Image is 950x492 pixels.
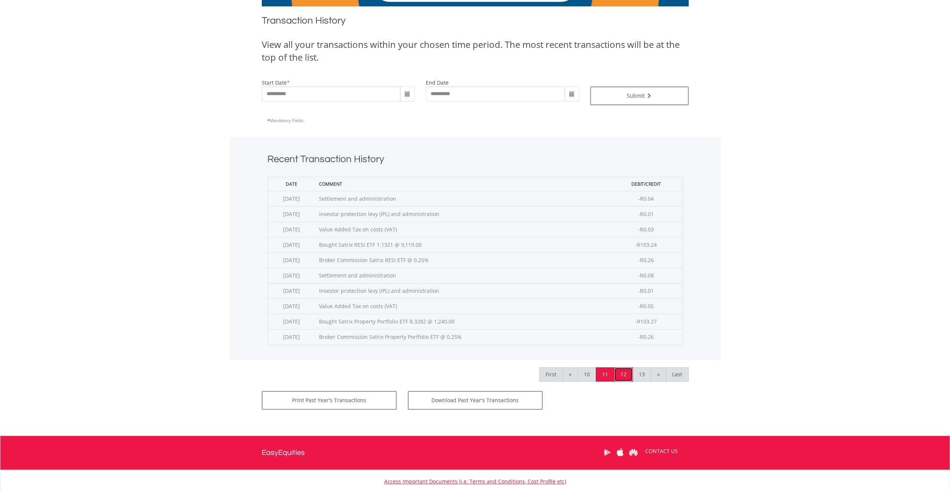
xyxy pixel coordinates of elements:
button: Submit [590,86,689,105]
td: [DATE] [267,314,315,329]
a: CONTACT US [640,441,683,462]
th: Date [267,177,315,191]
td: Investor protection levy (IPL) and administration [315,283,610,298]
td: Investor protection levy (IPL) and administration [315,206,610,222]
a: Google Play [601,441,614,464]
td: Bought Satrix RESI ETF 1.1321 @ 9,119.00 [315,237,610,252]
a: 12 [614,367,633,382]
a: Last [666,367,689,382]
span: -R0.26 [638,256,654,264]
a: « [562,367,578,382]
label: start date [262,79,287,86]
td: Value Added Tax on costs (VAT) [315,222,610,237]
a: 10 [577,367,596,382]
a: First [539,367,563,382]
span: -R0.05 [638,303,654,310]
h1: Transaction History [262,14,689,31]
span: -R0.26 [638,333,654,340]
button: Download Past Year's Transactions [408,391,543,410]
th: Debit/Credit [610,177,683,191]
a: » [651,367,666,382]
a: 13 [632,367,651,382]
td: [DATE] [267,268,315,283]
td: Settlement and administration [315,268,610,283]
span: -R103.24 [635,241,657,248]
td: [DATE] [267,191,315,206]
td: [DATE] [267,222,315,237]
span: -R0.04 [638,195,654,202]
div: View all your transactions within your chosen time period. The most recent transactions will be a... [262,38,689,64]
span: -R0.08 [638,272,654,279]
button: Print Past Year's Transactions [262,391,397,410]
a: EasyEquities [262,436,305,470]
span: Mandatory Fields [267,118,303,123]
td: [DATE] [267,206,315,222]
label: end date [426,79,449,86]
span: -R0.03 [638,226,654,233]
a: 11 [596,367,614,382]
td: Broker Commission Satrix Property Portfolio ETF @ 0.25% [315,329,610,344]
span: -R0.01 [638,287,654,294]
a: Access Important Documents (i.e. Terms and Conditions, Cost Profile etc) [384,478,566,485]
td: Value Added Tax on costs (VAT) [315,298,610,314]
td: [DATE] [267,298,315,314]
h1: Recent Transaction History [267,152,683,169]
td: [DATE] [267,252,315,268]
a: Huawei [627,441,640,464]
a: Apple [614,441,627,464]
th: Comment [315,177,610,191]
td: [DATE] [267,329,315,344]
td: Broker Commission Satrix RESI ETF @ 0.25% [315,252,610,268]
span: -R103.27 [635,318,657,325]
td: Settlement and administration [315,191,610,206]
span: -R0.01 [638,210,654,218]
td: [DATE] [267,237,315,252]
td: Bought Satrix Property Portfolio ETF 8.3282 @ 1,240.00 [315,314,610,329]
td: [DATE] [267,283,315,298]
